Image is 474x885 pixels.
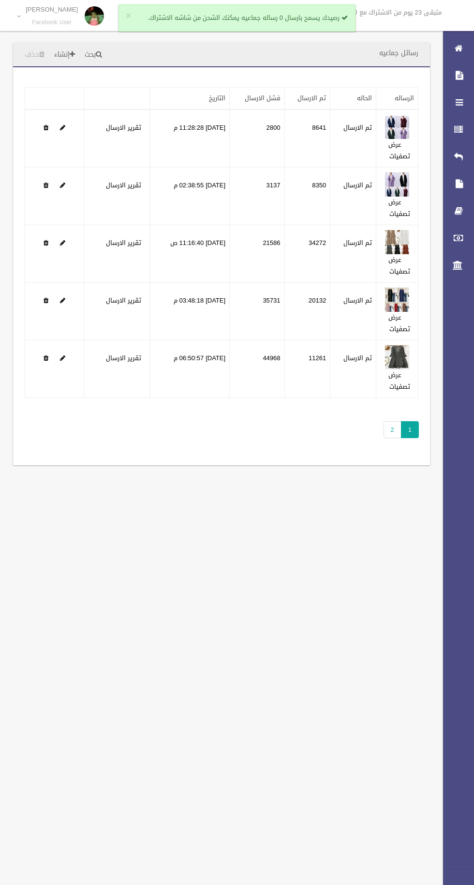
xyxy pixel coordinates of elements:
[385,115,409,139] img: 638728362048474020.jpg
[230,340,284,398] td: 44968
[245,92,281,104] a: فشل الارسال
[60,179,65,191] a: Edit
[150,109,230,168] td: [DATE] 11:28:28 م
[385,122,409,134] a: Edit
[284,109,330,168] td: 8641
[106,237,141,249] a: تقرير الارسال
[343,122,372,134] label: تم الارسال
[106,352,141,364] a: تقرير الارسال
[330,88,376,110] th: الحاله
[284,283,330,340] td: 20132
[150,168,230,225] td: [DATE] 02:38:55 م
[385,237,409,249] a: Edit
[284,340,330,398] td: 11261
[60,122,65,134] a: Edit
[385,179,409,191] a: Edit
[150,340,230,398] td: [DATE] 06:50:57 م
[26,6,78,13] p: [PERSON_NAME]
[50,46,79,64] a: إنشاء
[385,288,409,312] img: 638897466629339073.jpg
[385,345,409,369] img: 638907078397972967.jpg
[126,11,131,21] button: ×
[388,369,410,393] a: عرض تصفيات
[284,225,330,283] td: 34272
[60,237,65,249] a: Edit
[297,92,326,104] a: تم الارسال
[388,254,410,277] a: عرض تصفيات
[343,180,372,191] label: تم الارسال
[230,225,284,283] td: 21586
[343,237,372,249] label: تم الارسال
[106,294,141,306] a: تقرير الارسال
[385,230,409,254] img: 638892999007311369.jpg
[343,295,372,306] label: تم الارسال
[385,352,409,364] a: Edit
[385,172,409,197] img: 638734956021166553.jpeg
[388,196,410,220] a: عرض تصفيات
[284,168,330,225] td: 8350
[118,4,355,31] div: رصيدك يسمح بارسال 0 رساله جماعيه يمكنك الشحن من شاشه الاشتراك.
[230,283,284,340] td: 35731
[385,294,409,306] a: Edit
[384,421,401,438] a: 2
[376,88,418,110] th: الرساله
[401,421,419,438] span: 1
[60,294,65,306] a: Edit
[106,179,141,191] a: تقرير الارسال
[343,352,372,364] label: تم الارسال
[150,225,230,283] td: [DATE] 11:16:40 ص
[368,44,430,62] header: رسائل جماعيه
[106,122,141,134] a: تقرير الارسال
[230,168,284,225] td: 3137
[81,46,106,64] a: بحث
[150,283,230,340] td: [DATE] 03:48:18 م
[388,311,410,335] a: عرض تصفيات
[60,352,65,364] a: Edit
[230,109,284,168] td: 2800
[26,19,78,26] small: Facebook User
[388,138,410,162] a: عرض تصفيات
[209,92,225,104] a: التاريخ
